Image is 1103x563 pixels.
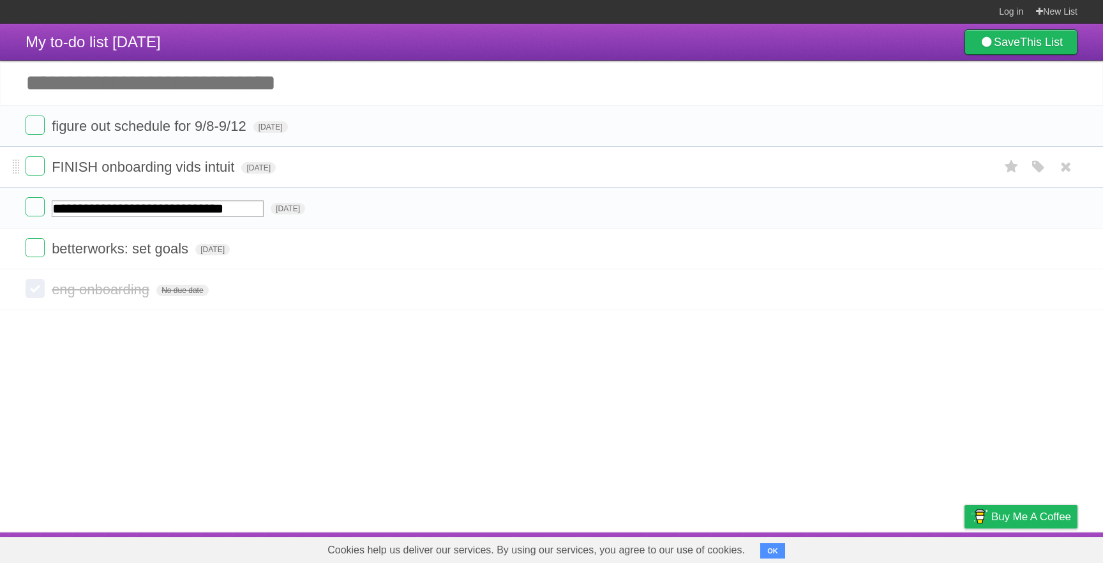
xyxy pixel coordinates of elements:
[964,29,1077,55] a: SaveThis List
[760,543,785,559] button: OK
[26,33,161,50] span: My to-do list [DATE]
[837,536,889,560] a: Developers
[991,506,1071,528] span: Buy me a coffee
[52,159,237,175] span: FINISH onboarding vids intuit
[904,536,933,560] a: Terms
[271,203,305,214] span: [DATE]
[26,156,45,176] label: Done
[964,505,1077,529] a: Buy me a coffee
[253,121,288,133] span: [DATE]
[52,241,191,257] span: betterworks: set goals
[241,162,276,174] span: [DATE]
[26,197,45,216] label: Done
[1000,156,1024,177] label: Star task
[52,281,153,297] span: eng onboarding
[26,238,45,257] label: Done
[795,536,822,560] a: About
[315,537,758,563] span: Cookies help us deliver our services. By using our services, you agree to our use of cookies.
[948,536,981,560] a: Privacy
[971,506,988,527] img: Buy me a coffee
[997,536,1077,560] a: Suggest a feature
[26,116,45,135] label: Done
[26,279,45,298] label: Done
[195,244,230,255] span: [DATE]
[52,118,250,134] span: figure out schedule for 9/8-9/12
[156,285,208,296] span: No due date
[1020,36,1063,49] b: This List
